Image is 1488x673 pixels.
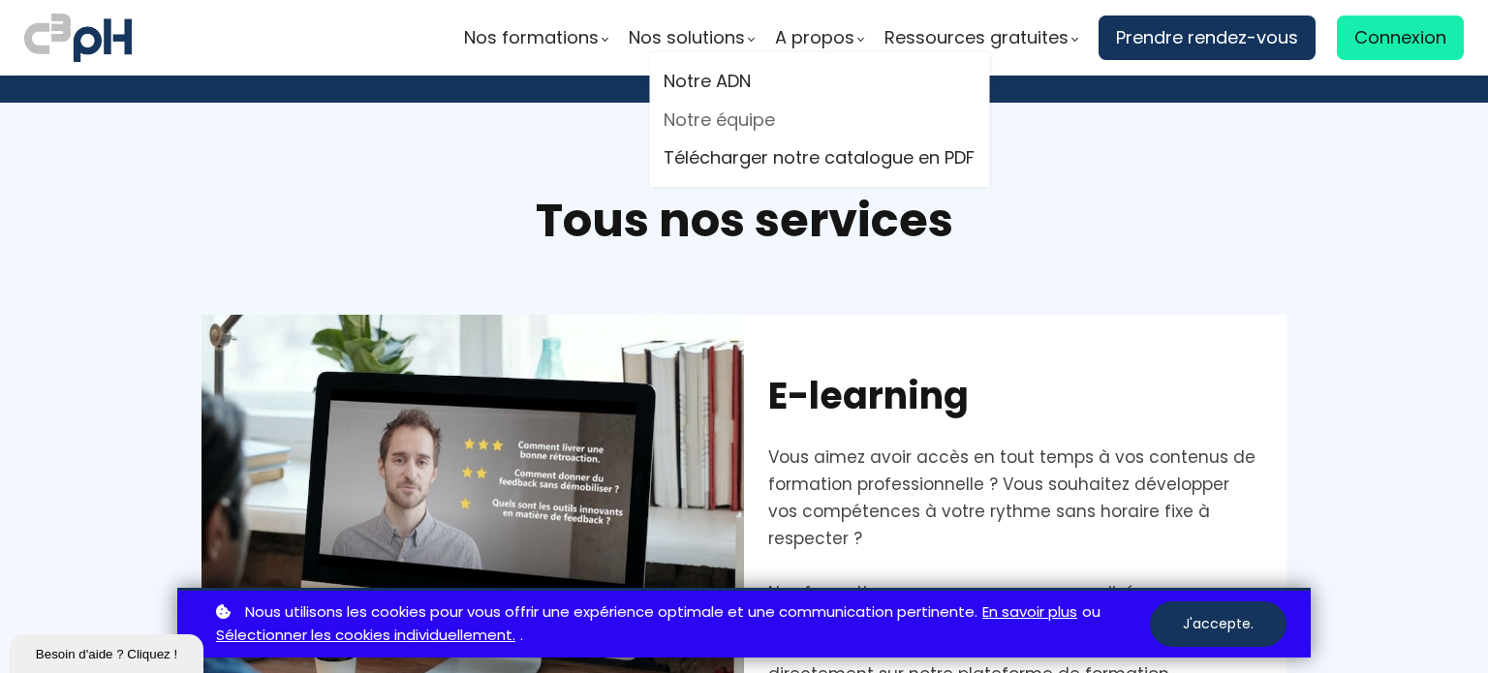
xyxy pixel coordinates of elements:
p: ou . [211,600,1150,649]
a: Télécharger notre catalogue en PDF [664,143,975,172]
span: Tous nos services [536,188,953,253]
a: Notre ADN [664,67,975,96]
iframe: chat widget [10,630,207,673]
span: Ressources gratuites [884,23,1069,52]
a: Connexion [1337,15,1464,60]
img: logo C3PH [24,10,132,66]
a: Sélectionner les cookies individuellement. [216,624,515,648]
span: Nos formations [464,23,599,52]
span: Connexion [1354,23,1446,52]
button: J'accepte. [1150,601,1286,647]
span: Nous utilisons les cookies pour vous offrir une expérience optimale et une communication pertinente. [245,600,977,625]
a: Notre équipe [664,106,975,135]
h1: E-learning [768,373,1262,419]
span: A propos [775,23,854,52]
span: Nos solutions [629,23,745,52]
span: Prendre rendez-vous [1116,23,1298,52]
a: Prendre rendez-vous [1099,15,1316,60]
a: En savoir plus [982,600,1077,625]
